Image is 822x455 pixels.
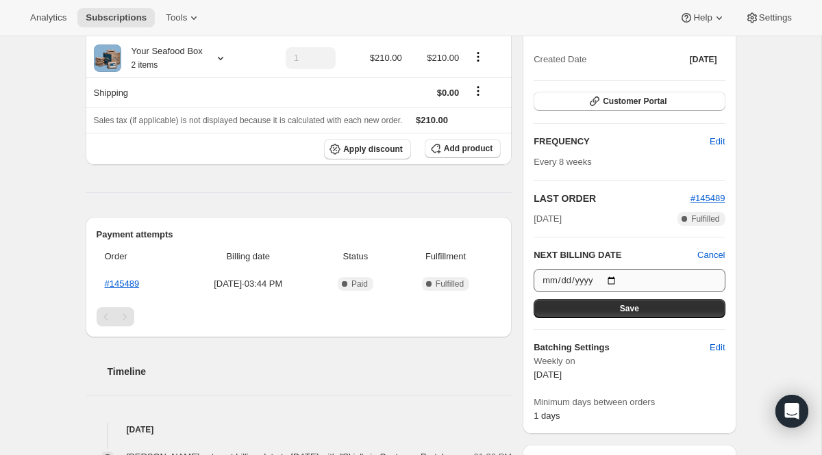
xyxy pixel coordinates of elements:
span: Sales tax (if applicable) is not displayed because it is calculated with each new order. [94,116,403,125]
a: #145489 [105,278,140,289]
span: Created Date [534,53,586,66]
span: Settings [759,12,792,23]
h6: Batching Settings [534,341,710,354]
span: Save [620,303,639,314]
span: [DATE] [534,369,562,380]
span: Apply discount [343,144,403,155]
span: Weekly on [534,354,725,368]
button: #145489 [690,192,725,205]
span: Status [321,250,390,263]
span: Every 8 weeks [534,157,592,167]
button: Customer Portal [534,92,725,111]
span: [DATE] [534,212,562,226]
span: $210.00 [370,53,402,63]
h2: FREQUENCY [534,135,710,148]
span: Fulfillment [399,250,493,263]
span: Paid [351,278,368,289]
h2: NEXT BILLING DATE [534,248,697,262]
a: #145489 [690,193,725,203]
th: Shipping [86,77,258,107]
button: Subscriptions [77,8,155,27]
button: Shipping actions [467,83,489,99]
h4: [DATE] [86,423,512,437]
span: [DATE] · 03:44 PM [184,277,313,291]
button: Apply discount [324,139,411,159]
button: Tools [158,8,209,27]
button: [DATE] [682,50,725,69]
div: Your Seafood Box [121,44,203,72]
button: Edit [701,337,733,359]
button: Cancel [697,248,725,262]
button: Help [671,8,734,27]
div: Open Intercom Messenger [775,395,808,428]
span: Customer Portal [603,96,667,107]
span: Billing date [184,250,313,263]
th: Order [97,242,180,272]
span: $210.00 [416,115,448,125]
span: [DATE] [690,54,717,65]
span: Help [693,12,712,23]
span: Subscriptions [86,12,147,23]
h2: LAST ORDER [534,192,690,205]
button: Settings [737,8,800,27]
nav: Pagination [97,307,501,326]
button: Analytics [22,8,75,27]
span: Fulfilled [691,213,719,224]
span: $210.00 [427,53,459,63]
h2: Timeline [108,365,512,378]
span: Analytics [30,12,66,23]
span: Edit [710,341,725,354]
span: Fulfilled [436,278,464,289]
h2: Payment attempts [97,228,501,242]
span: Minimum days between orders [534,395,725,409]
span: $0.00 [437,88,460,98]
img: product img [94,44,121,72]
button: Product actions [467,49,489,64]
small: 2 items [132,60,158,70]
span: Add product [444,143,493,154]
button: Add product [425,139,501,158]
button: Save [534,299,725,318]
span: Tools [166,12,187,23]
button: Edit [701,131,733,153]
span: Edit [710,135,725,148]
span: 1 days [534,411,560,421]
